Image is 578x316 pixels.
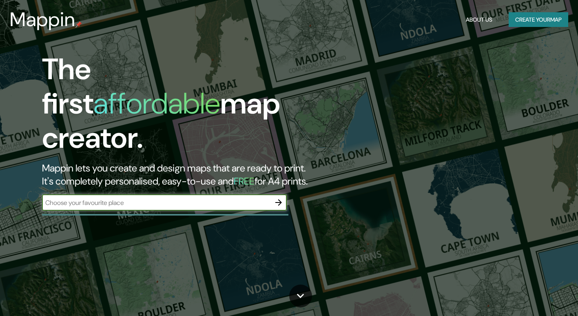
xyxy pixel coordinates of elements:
button: About Us [463,12,496,27]
img: mappin-pin [75,21,82,28]
h1: The first map creator. [42,52,331,162]
h5: FREE [234,175,255,187]
h1: affordable [93,85,220,122]
h3: Mappin [10,8,75,31]
button: Create yourmap [509,12,568,27]
input: Choose your favourite place [42,198,270,207]
h2: Mappin lets you create and design maps that are ready to print. It's completely personalised, eas... [42,162,331,188]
